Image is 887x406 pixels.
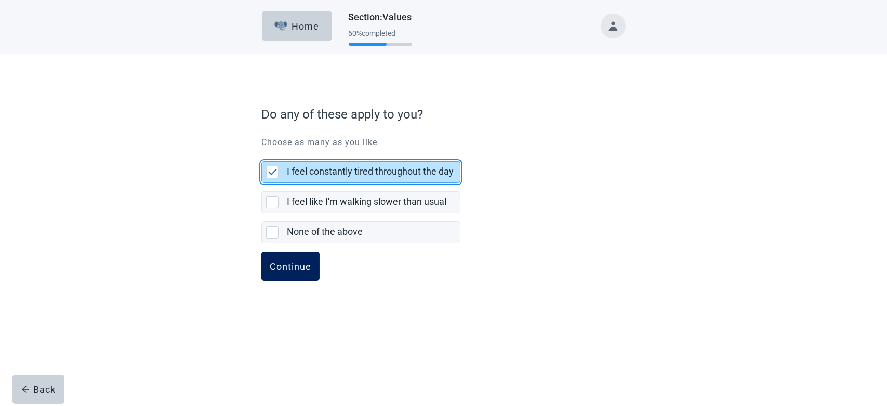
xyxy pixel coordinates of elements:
[349,10,412,24] h1: Section : Values
[262,11,332,41] button: ElephantHome
[261,191,460,213] div: I feel like I'm walking slower than usual, checkbox, not selected
[261,161,460,183] div: I feel constantly tired throughout the day, checkbox, selected
[287,166,454,177] label: I feel constantly tired throughout the day
[21,385,30,394] span: arrow-left
[274,21,287,31] img: Elephant
[261,105,620,124] label: Do any of these apply to you?
[261,136,625,149] p: Choose as many as you like
[261,221,460,243] div: None of the above, checkbox, not selected
[261,252,320,281] button: Continue
[21,384,56,395] div: Back
[270,261,311,271] div: Continue
[274,21,319,31] div: Home
[349,29,412,37] div: 60 % completed
[12,375,64,404] button: arrow-leftBack
[601,14,626,38] button: Toggle account menu
[287,226,363,237] label: None of the above
[287,196,446,207] label: I feel like I'm walking slower than usual
[349,25,412,50] div: Progress section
